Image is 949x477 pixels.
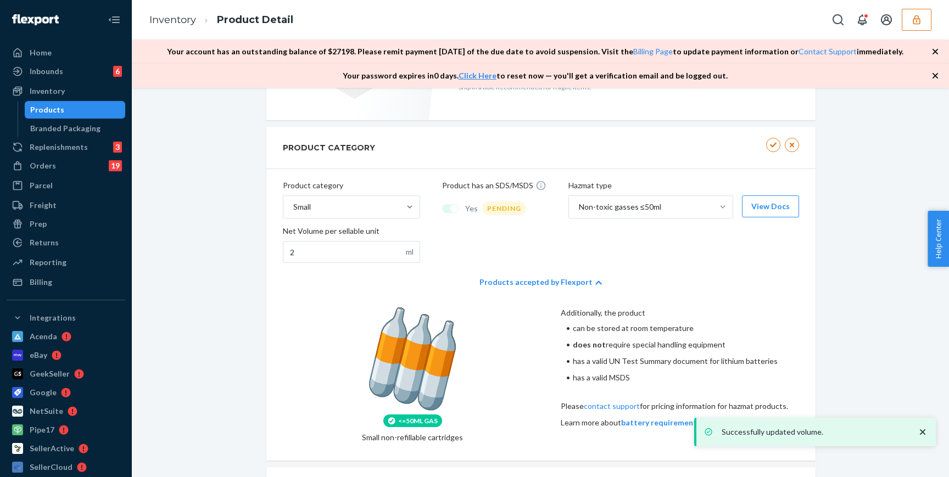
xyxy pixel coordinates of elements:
a: SellerCloud [7,458,125,476]
div: Google [30,387,57,398]
a: Inbounds6 [7,63,125,80]
button: Open notifications [851,9,873,31]
p: Your account has an outstanding balance of $ 27198 . Please remit payment [DATE] of the due date ... [167,46,903,57]
ol: breadcrumbs [141,4,302,36]
div: 3 [113,142,122,153]
div: Integrations [30,312,76,323]
div: Products [30,104,64,115]
div: Small non-refillable cartridges [355,414,471,443]
a: eBay [7,346,125,364]
div: Parcel [30,180,53,191]
div: Branded Packaging [30,123,101,134]
button: Integrations [7,309,125,327]
li: has a valid MSDS [566,372,798,383]
div: Products accepted by Flexport [479,266,602,299]
div: <=50ML GAS [383,414,442,427]
li: can be stored at room temperature [566,323,798,334]
div: GeekSeller [30,368,70,379]
button: battery requirements [621,417,701,428]
button: Close Navigation [103,9,125,31]
a: Branded Packaging [25,120,126,137]
div: Replenishments [30,142,88,153]
p: Hazmat type [568,180,799,191]
h2: PRODUCT CATEGORY [283,138,375,158]
a: Products [25,101,126,119]
button: Help Center [928,211,949,267]
p: Please for pricing information for hazmat products. [561,401,798,412]
div: Pipe17 [30,424,54,435]
a: Home [7,44,125,61]
div: Additionally, the product [561,307,798,318]
a: NetSuite [7,402,125,420]
div: Orders [30,160,56,171]
div: Non-toxic gasses ≤50ml [579,201,661,212]
div: Returns [30,237,59,248]
div: Freight [30,200,57,211]
a: Orders19 [7,157,125,175]
a: Pipe17 [7,421,125,439]
a: Acenda [7,328,125,345]
a: Freight [7,197,125,214]
button: View Docs [742,195,799,217]
div: Inbounds [30,66,63,77]
a: SellerActive [7,440,125,457]
a: Parcel [7,177,125,194]
a: Reporting [7,254,125,271]
div: SellerActive [30,443,74,454]
img: Flexport logo [12,14,59,25]
strong: does not [573,340,606,349]
div: NetSuite [30,406,63,417]
div: Billing [30,277,52,288]
p: Product has an SDS/MSDS [442,180,533,191]
a: Product Detail [217,14,293,26]
svg: close toast [917,427,928,437]
p: Net Volume per sellable unit [283,226,420,237]
a: contact support [584,401,640,411]
div: Prep [30,218,47,229]
div: Inventory [30,86,65,97]
span: Yes [465,203,478,214]
button: Open account menu [875,9,897,31]
div: eBay [30,350,47,361]
li: require special handling equipment [566,339,798,350]
a: Contact Support [799,47,857,56]
li: has a valid UN Test Summary document for lithium batteries [566,356,798,367]
a: Billing Page [633,47,673,56]
div: 6 [113,66,122,77]
div: SellerCloud [30,462,72,473]
div: PENDING [482,201,526,215]
a: Google [7,384,125,401]
a: Inventory [7,82,125,100]
div: Reporting [30,257,66,268]
div: Home [30,47,52,58]
a: Billing [7,273,125,291]
a: Returns [7,234,125,251]
a: Inventory [149,14,196,26]
a: Replenishments3 [7,138,125,156]
p: Your password expires in 0 days . to reset now — you'll get a verification email and be logged out. [343,70,728,81]
div: Acenda [30,331,57,342]
a: Prep [7,215,125,233]
a: Click Here [459,71,496,80]
p: Product category [283,180,420,191]
button: Open Search Box [827,9,849,31]
div: 19 [109,160,122,171]
a: GeekSeller [7,365,125,383]
p: Successfully updated volume. [722,427,906,437]
p: Learn more about . [561,417,798,428]
input: Enter volume [283,241,420,263]
div: Small [293,201,311,212]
